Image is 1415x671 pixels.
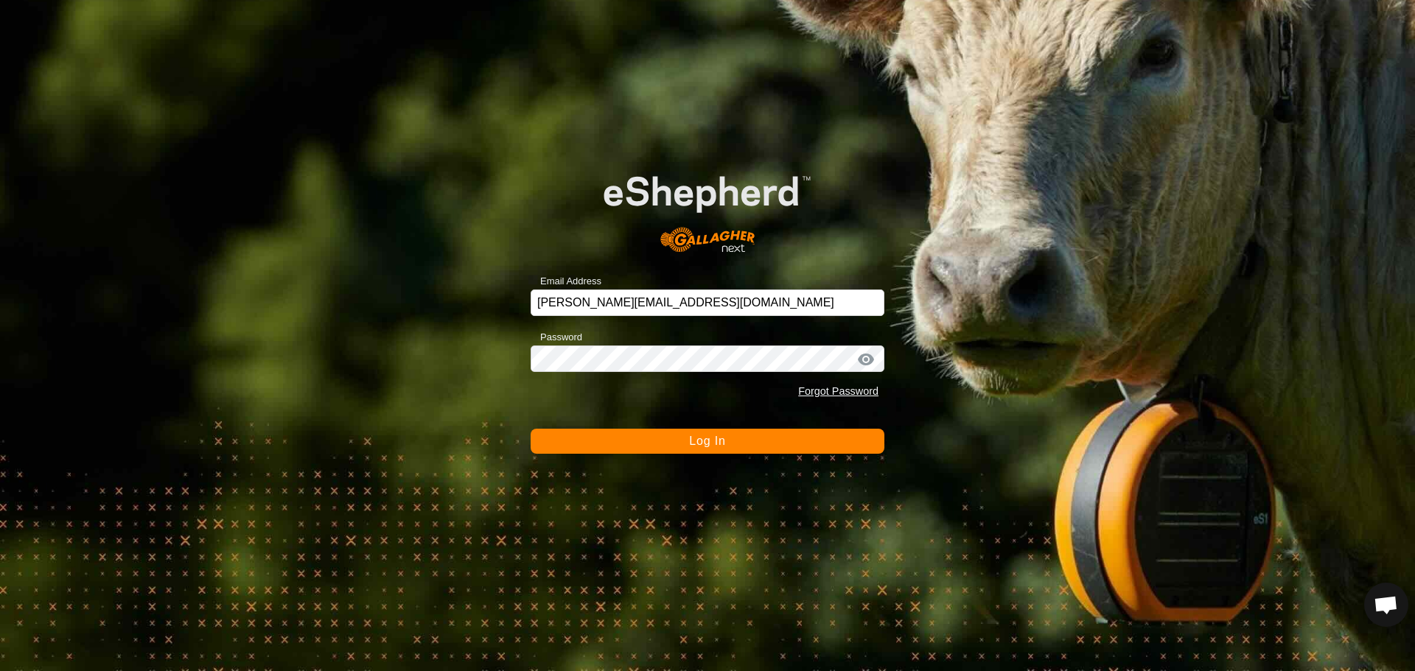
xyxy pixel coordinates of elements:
a: Forgot Password [798,385,878,397]
span: Log In [689,435,725,447]
img: E-shepherd Logo [566,147,849,267]
div: Open chat [1364,583,1408,627]
input: Email Address [531,289,884,316]
label: Email Address [531,274,601,289]
label: Password [531,330,582,345]
button: Log In [531,429,884,454]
